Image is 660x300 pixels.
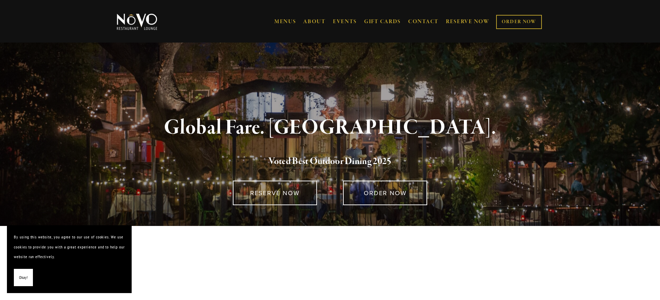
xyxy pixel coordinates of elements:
img: Novo Restaurant &amp; Lounge [115,13,159,30]
a: EVENTS [333,18,357,25]
a: ABOUT [303,18,326,25]
a: ORDER NOW [496,15,542,29]
a: Voted Best Outdoor Dining 202 [269,155,387,169]
a: RESERVE NOW [446,15,490,28]
section: Cookie banner [7,225,132,293]
a: CONTACT [408,15,439,28]
a: RESERVE NOW [233,181,317,205]
p: By using this website, you agree to our use of cookies. We use cookies to provide you with a grea... [14,232,125,262]
a: MENUS [274,18,296,25]
span: Okay! [19,273,28,283]
h2: 5 [128,154,532,169]
a: ORDER NOW [343,181,427,205]
a: GIFT CARDS [364,15,401,28]
button: Okay! [14,269,33,287]
strong: Global Fare. [GEOGRAPHIC_DATA]. [164,115,496,141]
